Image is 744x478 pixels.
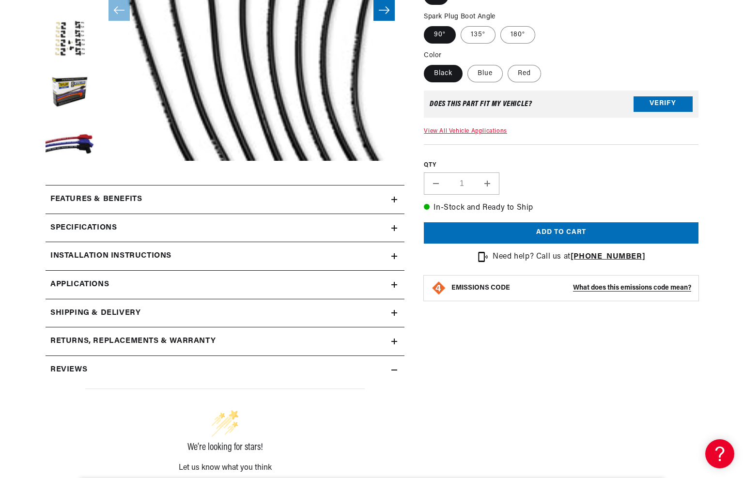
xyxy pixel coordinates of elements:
[571,253,645,261] a: [PHONE_NUMBER]
[50,307,140,320] h2: Shipping & Delivery
[424,161,698,170] label: QTY
[500,26,535,44] label: 180°
[46,15,94,63] button: Load image 4 in gallery view
[46,271,404,299] a: Applications
[424,202,698,215] p: In-Stock and Ready to Ship
[46,356,404,384] summary: Reviews
[424,12,496,22] legend: Spark Plug Boot Angle
[431,280,447,296] img: Emissions code
[85,464,365,472] div: Let us know what you think
[50,335,216,348] h2: Returns, Replacements & Warranty
[46,185,404,214] summary: Features & Benefits
[50,364,87,376] h2: Reviews
[46,68,94,117] button: Load image 5 in gallery view
[424,128,507,134] a: View All Vehicle Applications
[85,443,365,452] div: We’re looking for stars!
[424,26,456,44] label: 90°
[451,284,691,293] button: EMISSIONS CODEWhat does this emissions code mean?
[424,222,698,244] button: Add to cart
[573,284,691,292] strong: What does this emissions code mean?
[430,100,532,108] div: Does This part fit My vehicle?
[46,242,404,270] summary: Installation instructions
[424,65,463,82] label: Black
[46,327,404,355] summary: Returns, Replacements & Warranty
[508,65,541,82] label: Red
[50,278,109,291] span: Applications
[46,299,404,327] summary: Shipping & Delivery
[46,214,404,242] summary: Specifications
[424,50,442,61] legend: Color
[634,96,693,112] button: Verify
[467,65,503,82] label: Blue
[46,122,94,170] button: Load image 6 in gallery view
[493,251,645,263] p: Need help? Call us at
[451,284,510,292] strong: EMISSIONS CODE
[461,26,496,44] label: 135°
[50,193,142,206] h2: Features & Benefits
[50,222,117,234] h2: Specifications
[50,250,171,262] h2: Installation instructions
